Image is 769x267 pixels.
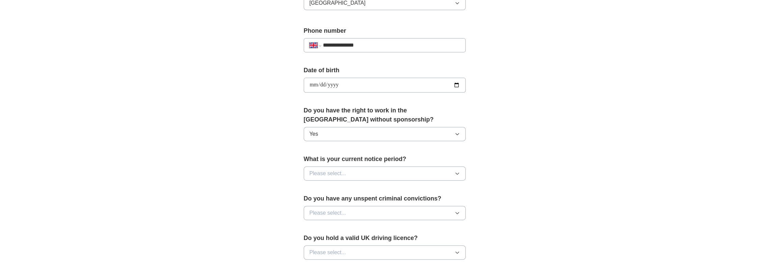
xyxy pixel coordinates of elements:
span: Please select... [309,209,346,217]
button: Please select... [304,206,466,220]
label: Date of birth [304,66,466,75]
span: Please select... [309,169,346,178]
span: Please select... [309,248,346,257]
label: Do you have any unspent criminal convictions? [304,194,466,203]
label: Phone number [304,26,466,35]
label: Do you hold a valid UK driving licence? [304,234,466,243]
button: Yes [304,127,466,141]
button: Please select... [304,245,466,260]
span: Yes [309,130,318,138]
label: Do you have the right to work in the [GEOGRAPHIC_DATA] without sponsorship? [304,106,466,124]
label: What is your current notice period? [304,155,466,164]
button: Please select... [304,166,466,181]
